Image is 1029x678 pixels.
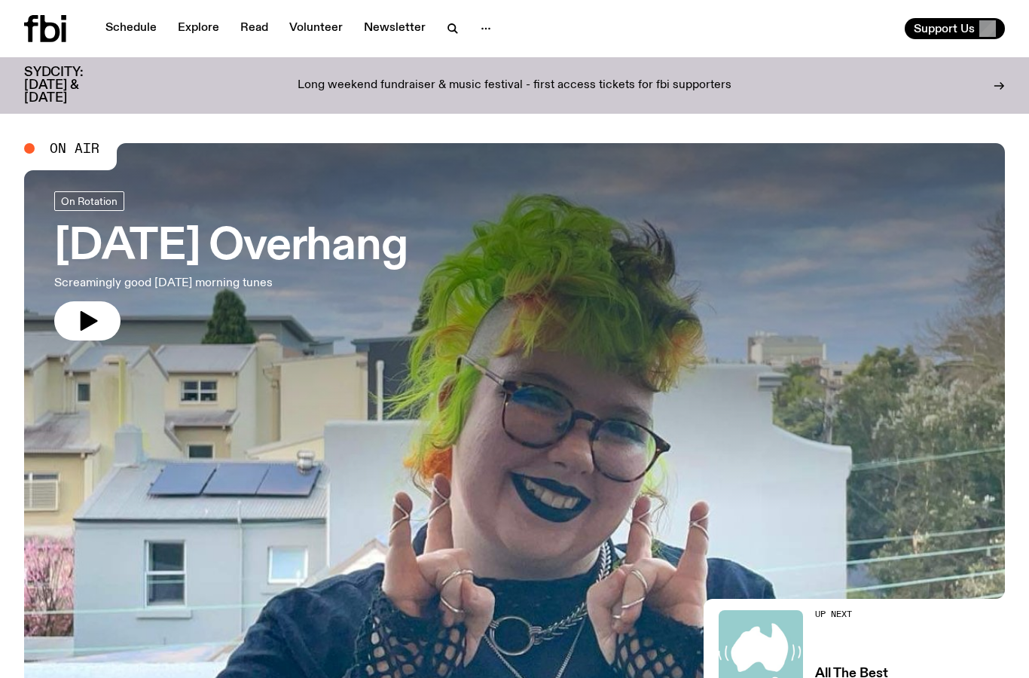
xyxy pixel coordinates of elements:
h3: [DATE] Overhang [54,226,407,268]
span: Support Us [914,22,975,35]
a: Schedule [96,18,166,39]
a: [DATE] OverhangScreamingly good [DATE] morning tunes [54,191,407,341]
h2: Up Next [815,610,934,618]
p: Screamingly good [DATE] morning tunes [54,274,407,292]
a: Read [231,18,277,39]
a: Volunteer [280,18,352,39]
p: Long weekend fundraiser & music festival - first access tickets for fbi supporters [298,79,731,93]
button: Support Us [905,18,1005,39]
h3: SYDCITY: [DATE] & [DATE] [24,66,121,105]
span: On Air [50,142,99,155]
a: Explore [169,18,228,39]
span: On Rotation [61,195,118,206]
a: Newsletter [355,18,435,39]
a: On Rotation [54,191,124,211]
